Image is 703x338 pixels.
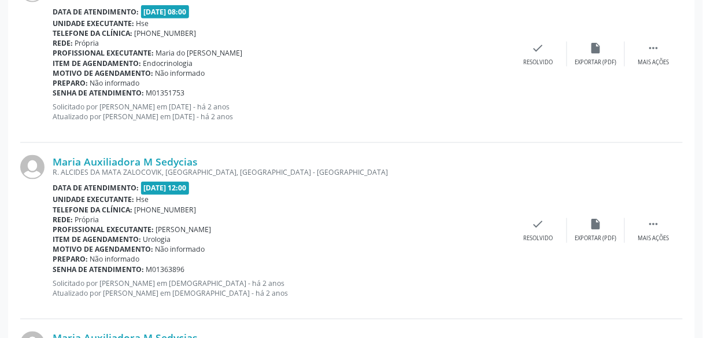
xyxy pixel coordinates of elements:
[638,58,669,67] div: Mais ações
[53,68,153,78] b: Motivo de agendamento:
[156,48,243,58] span: Maria do [PERSON_NAME]
[53,195,134,205] b: Unidade executante:
[156,68,205,78] span: Não informado
[53,38,73,48] b: Rede:
[53,235,141,245] b: Item de agendamento:
[647,218,660,231] i: 
[156,245,205,255] span: Não informado
[53,183,139,193] b: Data de atendimento:
[53,19,134,28] b: Unidade executante:
[135,28,197,38] span: [PHONE_NUMBER]
[532,42,545,54] i: check
[53,28,132,38] b: Telefone da clínica:
[638,235,669,243] div: Mais ações
[53,48,154,58] b: Profissional executante:
[53,58,141,68] b: Item de agendamento:
[575,58,617,67] div: Exportar (PDF)
[53,225,154,235] b: Profissional executante:
[53,7,139,17] b: Data de atendimento:
[141,5,190,19] span: [DATE] 08:00
[135,205,197,215] span: [PHONE_NUMBER]
[75,215,99,225] span: Própria
[53,88,144,98] b: Senha de atendimento:
[532,218,545,231] i: check
[156,225,212,235] span: [PERSON_NAME]
[53,245,153,255] b: Motivo de agendamento:
[575,235,617,243] div: Exportar (PDF)
[90,78,140,88] span: Não informado
[53,102,509,122] p: Solicitado por [PERSON_NAME] em [DATE] - há 2 anos Atualizado por [PERSON_NAME] em [DATE] - há 2 ...
[53,168,509,178] div: R. ALCIDES DA MATA ZALOCOVIK, [GEOGRAPHIC_DATA], [GEOGRAPHIC_DATA] - [GEOGRAPHIC_DATA]
[75,38,99,48] span: Própria
[90,255,140,264] span: Não informado
[53,215,73,225] b: Rede:
[143,58,193,68] span: Endocrinologia
[143,235,171,245] span: Urologia
[53,255,88,264] b: Preparo:
[136,19,149,28] span: Hse
[53,78,88,88] b: Preparo:
[590,42,602,54] i: insert_drive_file
[141,182,190,195] span: [DATE] 12:00
[53,205,132,215] b: Telefone da clínica:
[53,279,509,299] p: Solicitado por [PERSON_NAME] em [DEMOGRAPHIC_DATA] - há 2 anos Atualizado por [PERSON_NAME] em [D...
[523,235,553,243] div: Resolvido
[146,88,185,98] span: M01351753
[53,155,198,168] a: Maria Auxiliadora M Sedycias
[136,195,149,205] span: Hse
[146,265,185,275] span: M01363896
[647,42,660,54] i: 
[20,155,45,179] img: img
[53,265,144,275] b: Senha de atendimento:
[590,218,602,231] i: insert_drive_file
[523,58,553,67] div: Resolvido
